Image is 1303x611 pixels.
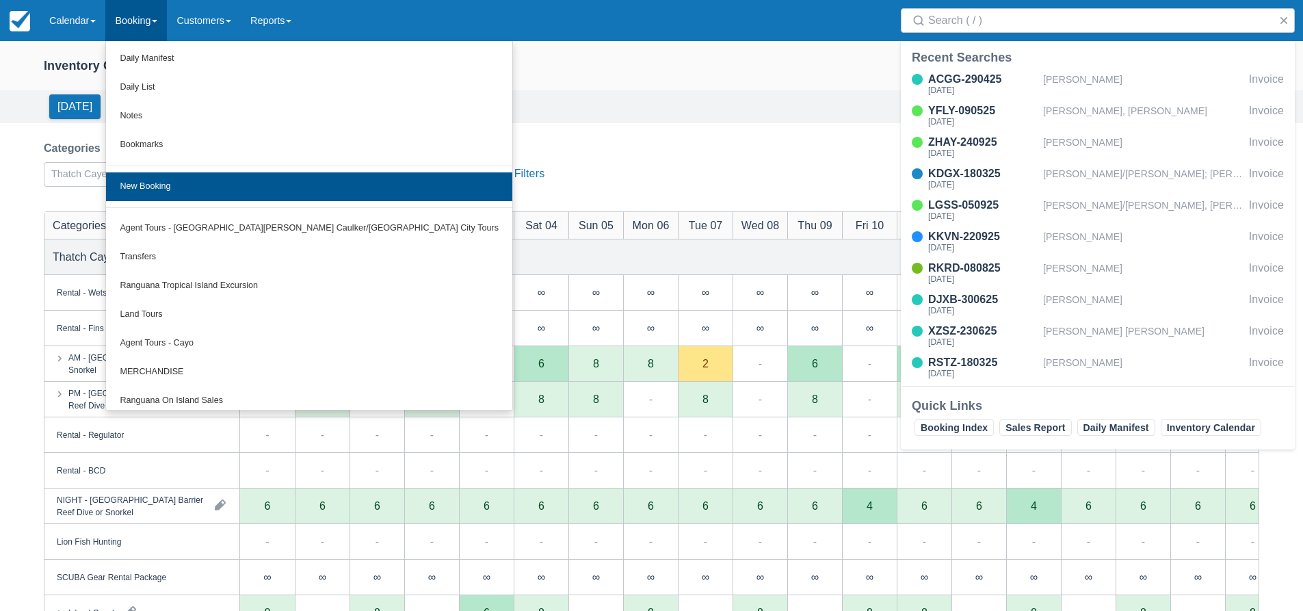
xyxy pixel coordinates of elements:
[538,322,545,333] div: ∞
[1249,166,1284,192] div: Invoice
[901,197,1295,223] a: LGSS-050925[DATE][PERSON_NAME]/[PERSON_NAME], [PERSON_NAME]/[PERSON_NAME]; [PERSON_NAME]/[PERSON_...
[68,387,204,411] div: PM - [GEOGRAPHIC_DATA] Barrier Reef Dive or Snorkel
[49,94,101,119] button: [DATE]
[759,391,762,407] div: -
[914,419,994,436] a: Booking Index
[733,489,787,524] div: 6
[483,571,490,582] div: ∞
[538,287,545,298] div: ∞
[811,322,819,333] div: ∞
[866,322,873,333] div: ∞
[897,275,951,311] div: ∞
[319,571,326,582] div: ∞
[897,311,951,346] div: ∞
[928,134,1038,151] div: ZHAY-240925
[649,533,653,549] div: -
[623,311,678,346] div: ∞
[928,8,1273,33] input: Search ( / )
[593,358,599,369] div: 8
[538,393,544,404] div: 8
[53,248,213,265] div: Thatch Caye Aquatic Adventures
[976,500,982,511] div: 6
[594,426,598,443] div: -
[459,560,514,595] div: ∞
[568,311,623,346] div: ∞
[649,462,653,478] div: -
[813,426,817,443] div: -
[1195,500,1201,511] div: 6
[1196,533,1200,549] div: -
[868,391,871,407] div: -
[901,291,1295,317] a: DJXB-300625[DATE][PERSON_NAME]Invoice
[319,500,326,511] div: 6
[10,11,30,31] img: checkfront-main-nav-mini-logo.png
[44,140,106,157] label: Categories
[787,489,842,524] div: 6
[592,287,600,298] div: ∞
[1142,533,1145,549] div: -
[813,462,817,478] div: -
[106,44,512,73] a: Daily Manifest
[1140,571,1147,582] div: ∞
[928,275,1038,283] div: [DATE]
[623,560,678,595] div: ∞
[702,287,709,298] div: ∞
[538,500,544,511] div: 6
[811,287,819,298] div: ∞
[594,533,598,549] div: -
[1043,291,1243,317] div: [PERSON_NAME]
[1196,462,1200,478] div: -
[647,322,655,333] div: ∞
[106,300,512,329] a: Land Tours
[812,358,818,369] div: 6
[951,489,1006,524] div: 6
[106,329,512,358] a: Agent Tours - Cayo
[321,462,324,478] div: -
[57,535,121,547] div: Lion Fish Hunting
[593,393,599,404] div: 8
[1251,462,1254,478] div: -
[867,500,873,511] div: 4
[928,244,1038,252] div: [DATE]
[593,500,599,511] div: 6
[1249,260,1284,286] div: Invoice
[813,533,817,549] div: -
[733,311,787,346] div: ∞
[594,462,598,478] div: -
[106,131,512,159] a: Bookmarks
[514,275,568,311] div: ∞
[568,489,623,524] div: 6
[479,161,550,186] button: Clear Filters
[704,426,707,443] div: -
[901,229,1295,255] a: KKVN-220925[DATE][PERSON_NAME]Invoice
[350,560,404,595] div: ∞
[1116,560,1170,595] div: ∞
[1043,260,1243,286] div: [PERSON_NAME]
[897,489,951,524] div: 6
[702,322,709,333] div: ∞
[57,493,204,518] div: NIGHT - [GEOGRAPHIC_DATA] Barrier Reef Dive or Snorkel
[702,571,709,582] div: ∞
[633,217,670,233] div: Mon 06
[741,217,779,233] div: Wed 08
[798,217,832,233] div: Thu 09
[240,489,295,524] div: 6
[756,287,764,298] div: ∞
[649,391,653,407] div: -
[525,217,557,233] div: Sat 04
[44,58,157,74] div: Inventory Calendar
[404,489,459,524] div: 6
[928,323,1038,339] div: XZSZ-230625
[704,533,707,549] div: -
[538,571,545,582] div: ∞
[928,212,1038,220] div: [DATE]
[1249,229,1284,255] div: Invoice
[373,571,381,582] div: ∞
[756,322,764,333] div: ∞
[733,560,787,595] div: ∞
[951,560,1006,595] div: ∞
[1085,500,1092,511] div: 6
[404,560,459,595] div: ∞
[787,311,842,346] div: ∞
[912,49,1284,66] div: Recent Searches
